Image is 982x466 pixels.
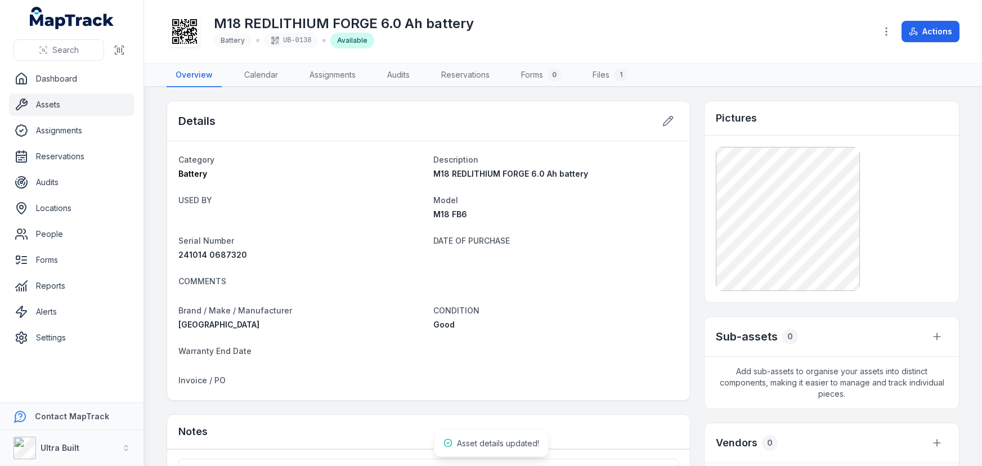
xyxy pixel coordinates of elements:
[235,64,287,87] a: Calendar
[178,346,252,356] span: Warranty End Date
[548,68,561,82] div: 0
[35,411,109,421] strong: Contact MapTrack
[9,68,134,90] a: Dashboard
[433,320,455,329] span: Good
[9,93,134,116] a: Assets
[512,64,570,87] a: Forms0
[9,197,134,219] a: Locations
[433,169,588,178] span: M18 REDLITHIUM FORGE 6.0 Ah battery
[9,326,134,349] a: Settings
[9,145,134,168] a: Reservations
[167,64,222,87] a: Overview
[178,306,292,315] span: Brand / Make / Manufacturer
[178,169,207,178] span: Battery
[9,223,134,245] a: People
[178,250,247,259] span: 241014 0687320
[221,36,245,44] span: Battery
[178,155,214,164] span: Category
[30,7,114,29] a: MapTrack
[178,276,226,286] span: COMMENTS
[264,33,318,48] div: UB-0138
[41,443,79,452] strong: Ultra Built
[432,64,499,87] a: Reservations
[9,119,134,142] a: Assignments
[52,44,79,56] span: Search
[584,64,636,87] a: Files1
[433,209,467,219] span: M18 FB6
[716,329,778,344] h2: Sub-assets
[902,21,959,42] button: Actions
[9,301,134,323] a: Alerts
[433,236,510,245] span: DATE OF PURCHASE
[178,113,216,129] h2: Details
[178,320,259,329] span: [GEOGRAPHIC_DATA]
[614,68,627,82] div: 1
[782,329,798,344] div: 0
[716,110,757,126] h3: Pictures
[705,357,959,409] span: Add sub-assets to organise your assets into distinct components, making it easier to manage and t...
[433,195,458,205] span: Model
[178,236,234,245] span: Serial Number
[378,64,419,87] a: Audits
[178,375,226,385] span: Invoice / PO
[762,435,778,451] div: 0
[330,33,374,48] div: Available
[9,171,134,194] a: Audits
[9,275,134,297] a: Reports
[9,249,134,271] a: Forms
[14,39,104,61] button: Search
[301,64,365,87] a: Assignments
[457,438,539,448] span: Asset details updated!
[433,155,478,164] span: Description
[178,424,208,440] h3: Notes
[716,435,757,451] h3: Vendors
[214,15,474,33] h1: M18 REDLITHIUM FORGE 6.0 Ah battery
[178,195,212,205] span: USED BY
[433,306,479,315] span: CONDITION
